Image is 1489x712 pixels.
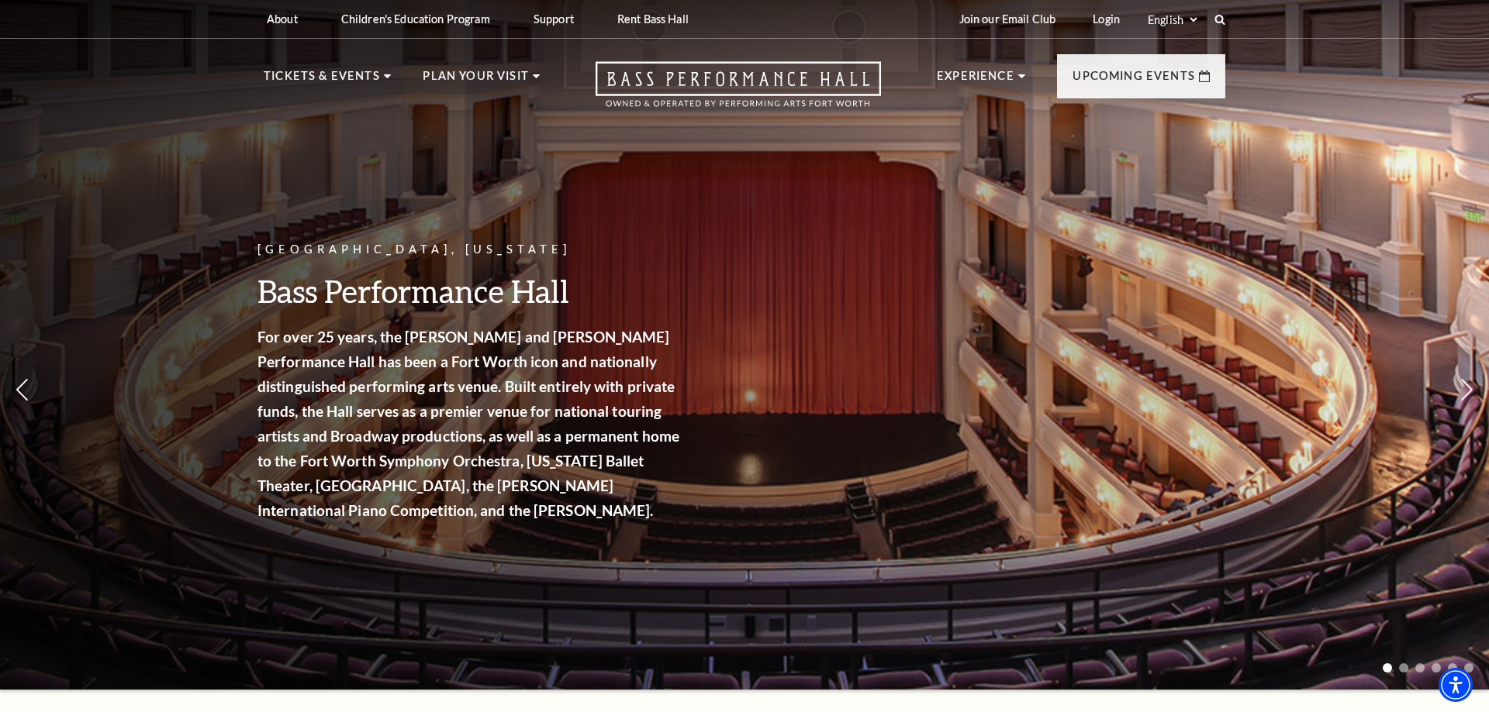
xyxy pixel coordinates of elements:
[1145,12,1200,27] select: Select:
[1439,668,1473,702] div: Accessibility Menu
[267,12,298,26] p: About
[617,12,689,26] p: Rent Bass Hall
[937,67,1014,95] p: Experience
[257,240,684,260] p: [GEOGRAPHIC_DATA], [US_STATE]
[257,328,679,519] strong: For over 25 years, the [PERSON_NAME] and [PERSON_NAME] Performance Hall has been a Fort Worth ico...
[423,67,529,95] p: Plan Your Visit
[264,67,380,95] p: Tickets & Events
[1073,67,1195,95] p: Upcoming Events
[341,12,490,26] p: Children's Education Program
[534,12,574,26] p: Support
[257,271,684,311] h3: Bass Performance Hall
